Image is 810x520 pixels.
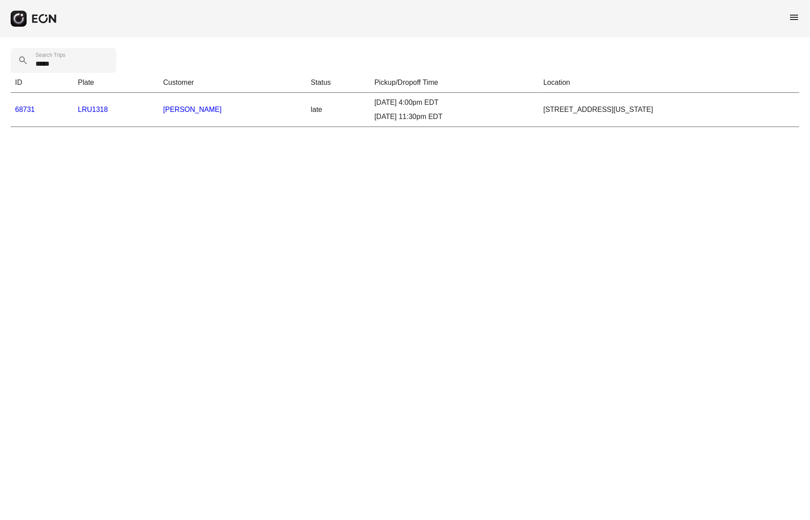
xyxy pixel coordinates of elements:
div: [DATE] 11:30pm EDT [374,111,535,122]
div: [DATE] 4:00pm EDT [374,97,535,108]
td: [STREET_ADDRESS][US_STATE] [539,93,799,127]
th: Status [307,73,370,93]
th: Customer [159,73,307,93]
label: Search Trips [35,52,65,59]
th: ID [11,73,74,93]
a: 68731 [15,106,35,113]
th: Pickup/Dropoff Time [370,73,539,93]
a: LRU1318 [78,106,108,113]
span: menu [789,12,799,23]
a: [PERSON_NAME] [163,106,222,113]
td: late [307,93,370,127]
th: Plate [74,73,159,93]
th: Location [539,73,799,93]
